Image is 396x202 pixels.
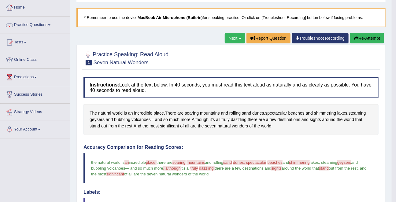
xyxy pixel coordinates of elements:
[134,123,141,129] span: Click to see word definition
[165,110,176,116] span: Click to see word definition
[242,110,251,116] span: Click to see word definition
[83,77,379,98] h4: Look at the text below. In 40 seconds, you must read this text aloud as naturally and as clearly ...
[232,123,248,129] span: Click to see word definition
[90,123,100,129] span: Click to see word definition
[101,123,107,129] span: Click to see word definition
[157,160,172,165] span: there are
[154,110,164,116] span: Click to see word definition
[106,172,124,176] span: significant
[292,33,349,43] a: Troubleshoot Recording
[146,160,157,165] span: place.
[150,123,159,129] span: Click to see word definition
[129,160,146,165] span: incredible
[91,160,124,165] span: the natural world is
[83,50,168,65] h2: Practice Speaking: Read Aloud
[229,110,241,116] span: Click to see word definition
[358,166,359,171] span: .
[200,110,220,116] span: Click to see word definition
[0,121,70,136] a: Your Account
[0,17,70,32] a: Practice Questions
[106,116,113,123] span: Click to see word definition
[114,116,130,123] span: Click to see word definition
[349,110,366,116] span: Click to see word definition
[218,123,231,129] span: Click to see word definition
[322,116,336,123] span: Click to see word definition
[91,160,359,171] span: and bubbling volcanoes
[283,160,289,165] span: and
[192,116,209,123] span: Click to see word definition
[94,60,149,65] small: Seven Natural Wonders
[130,166,163,171] span: and so much more
[124,110,127,116] span: Click to see word definition
[246,33,291,43] button: Report Question
[233,160,266,165] span: dunes, spectacular
[124,160,129,165] span: an
[83,104,379,135] div: . , , — . , . .
[163,116,168,123] span: Click to see word definition
[249,123,253,129] span: Click to see word definition
[215,166,271,171] span: there are a few destinations and
[187,160,205,165] span: mountains
[302,116,309,123] span: Click to see word definition
[0,69,70,84] a: Predictions
[185,110,199,116] span: Click to see word definition
[0,34,70,49] a: Tests
[225,33,245,43] a: Next »
[172,160,186,165] span: soaring
[180,123,184,129] span: Click to see word definition
[177,110,183,116] span: Click to see word definition
[310,160,319,165] span: lakes
[319,166,329,171] span: stand
[337,160,351,165] span: geysers
[90,110,97,116] span: Click to see word definition
[337,116,342,123] span: Click to see word definition
[252,110,264,116] span: Click to see word definition
[248,116,257,123] span: Click to see word definition
[210,116,215,123] span: Click to see word definition
[223,160,232,165] span: sand
[185,123,189,129] span: Click to see word definition
[254,123,260,129] span: Click to see word definition
[90,82,119,87] b: Instructions:
[128,110,133,116] span: Click to see word definition
[337,110,347,116] span: Click to see word definition
[160,123,179,129] span: Click to see word definition
[0,86,70,101] a: Success Stories
[261,123,271,129] span: Click to see word definition
[199,166,215,171] span: dazzling,
[310,116,321,123] span: Click to see word definition
[113,110,123,116] span: Click to see word definition
[216,116,220,123] span: Click to see word definition
[109,123,117,129] span: Click to see word definition
[306,110,313,116] span: Click to see word definition
[142,123,148,129] span: Click to see word definition
[191,166,198,171] span: truly
[125,166,129,171] span: —
[163,166,181,171] span: . although
[222,116,230,123] span: Click to see word definition
[319,160,320,165] span: ,
[134,110,153,116] span: Click to see word definition
[270,116,276,123] span: Click to see word definition
[191,123,197,129] span: Click to see word definition
[350,33,384,43] button: Re-Attempt
[198,123,204,129] span: Click to see word definition
[169,116,179,123] span: Click to see word definition
[355,116,362,123] span: Click to see word definition
[265,110,287,116] span: Click to see word definition
[124,172,209,176] span: of all are the seven natural wonders of the world
[83,189,379,195] h4: Labels:
[282,166,319,171] span: around the world that
[289,160,310,165] span: shimmering
[0,51,70,67] a: Online Class
[277,116,300,123] span: Click to see word definition
[181,116,191,123] span: Click to see word definition
[125,123,132,129] span: Click to see word definition
[329,166,358,171] span: out from the rest
[231,116,246,123] span: Click to see word definition
[131,116,151,123] span: Click to see word definition
[271,166,282,171] span: sights
[268,160,283,165] span: beaches
[221,110,228,116] span: Click to see word definition
[76,8,386,27] blockquote: * Remember to use the device for speaking practice. Or click on [Troubleshoot Recording] button b...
